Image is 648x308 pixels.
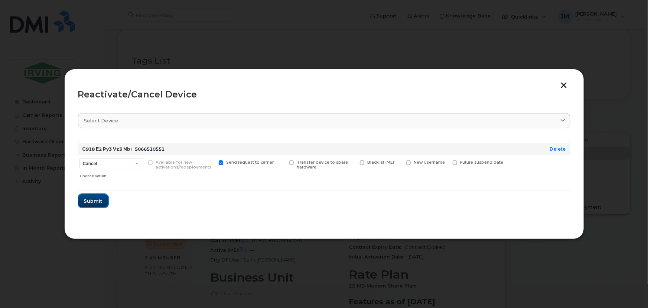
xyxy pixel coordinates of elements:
[397,160,401,164] input: New Username
[351,160,355,164] input: Blacklist IMEI
[84,117,119,124] span: Select device
[297,160,348,170] span: Transfer device to spare hardware
[550,146,566,152] a: Delete
[414,160,445,165] span: New Username
[226,160,274,165] span: Send request to carrier
[78,90,570,99] div: Reactivate/Cancel Device
[280,160,284,164] input: Transfer device to spare hardware
[460,160,503,165] span: Future suspend date
[444,160,447,164] input: Future suspend date
[135,146,165,152] span: 5066510551
[80,170,143,179] div: Choose action
[367,160,394,165] span: Blacklist IMEI
[78,113,570,128] a: Select device
[156,160,211,170] span: Available for new activations/redeployments
[210,160,214,164] input: Send request to carrier
[139,160,143,164] input: Available for new activations/redeployments
[82,146,132,152] strong: G918 E2 Py3 Vz3 Nbi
